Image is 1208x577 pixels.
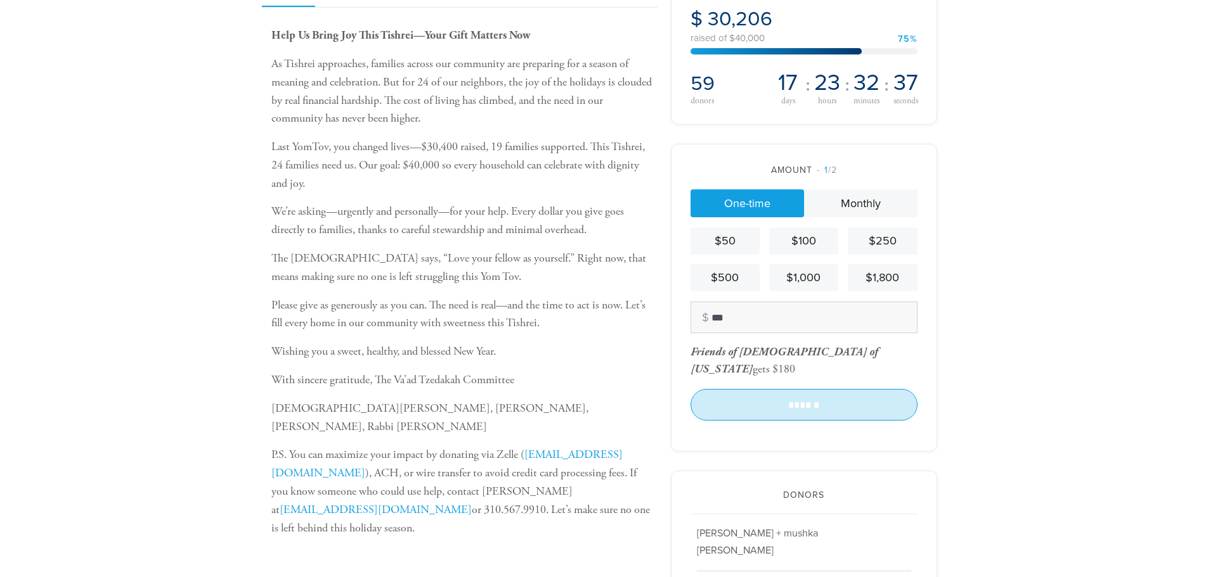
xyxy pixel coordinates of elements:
h2: 59 [691,72,769,96]
span: 23 [814,72,840,94]
span: : [884,75,889,95]
span: 1 [824,165,828,175]
div: $1,800 [853,269,912,286]
div: $100 [774,232,833,250]
p: P.S. You can maximize your impact by donating via Zelle ( ), ACH, or wire transfer to avoid credi... [271,446,652,537]
span: /2 [817,165,837,175]
p: Please give as generously as you can. The need is real—and the time to act is now. Let’s fill eve... [271,296,652,333]
span: Friends of [DEMOGRAPHIC_DATA] of [US_STATE] [691,345,878,376]
div: gets [691,345,878,376]
h2: Donors [691,490,918,501]
span: 32 [854,72,880,94]
div: $180 [772,362,795,376]
span: 17 [778,72,798,94]
a: $500 [691,264,760,291]
span: seconds [893,97,918,106]
span: : [845,75,850,95]
p: With sincere gratitude, The Va’ad Tzedakah Committee [271,371,652,390]
a: $1,000 [769,264,838,291]
div: $250 [853,232,912,250]
p: Wishing you a sweet, healthy, and blessed New Year. [271,343,652,361]
a: Monthly [804,189,918,217]
div: Amount [691,163,918,177]
a: $250 [848,227,917,255]
div: 75% [898,35,918,44]
a: [EMAIL_ADDRESS][DOMAIN_NAME] [280,502,472,517]
span: 30,206 [708,7,772,31]
p: As Tishrei approaches, families across our community are preparing for a season of meaning and ce... [271,55,652,128]
a: $1,800 [848,264,917,291]
span: minutes [854,97,880,106]
p: [DEMOGRAPHIC_DATA][PERSON_NAME], [PERSON_NAME], [PERSON_NAME], Rabbi [PERSON_NAME] [271,400,652,436]
div: $50 [696,232,755,250]
div: donors [691,96,769,105]
span: days [781,97,795,106]
p: Last YomTov, you changed lives—$30,400 raised, 19 families supported. This Tishrei, 24 families n... [271,138,652,193]
p: The [DEMOGRAPHIC_DATA] says, “Love your fellow as yourself.” Right now, that means making sure no... [271,250,652,286]
span: [PERSON_NAME] + mushka [PERSON_NAME] [697,527,818,557]
div: raised of $40,000 [691,34,918,43]
a: $50 [691,227,760,255]
b: Help Us Bring Joy This Tishrei—Your Gift Matters Now [271,28,530,42]
p: We’re asking—urgently and personally—for your help. Every dollar you give goes directly to famili... [271,203,652,239]
span: 37 [893,72,918,94]
div: $500 [696,269,755,286]
div: $1,000 [774,269,833,286]
span: hours [818,97,836,106]
a: $100 [769,227,838,255]
span: : [805,75,810,95]
span: $ [691,7,703,31]
a: One-time [691,189,804,217]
